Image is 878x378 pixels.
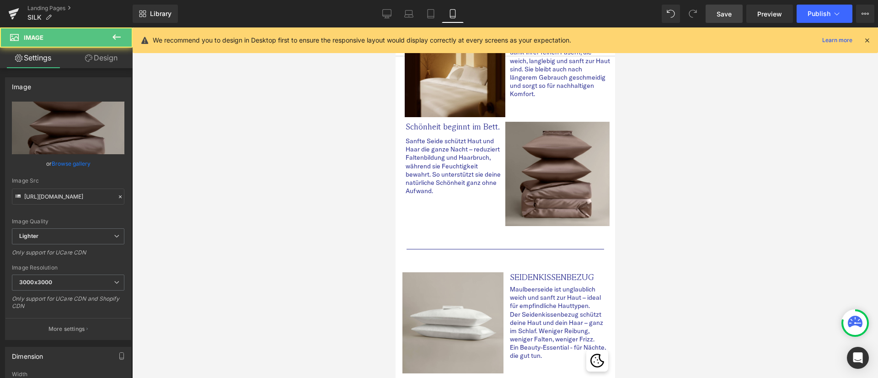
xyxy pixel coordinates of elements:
input: Link [12,189,124,205]
div: or [12,159,124,168]
a: Mobile [442,5,464,23]
div: Image Quality [12,218,124,225]
span: €139.00 [7,346,30,359]
span: Image [24,34,43,41]
p: Der Seidenkissenbezug schützt deine Haut und dein Haar – ganz im Schlaf. Weniger Reibung, weniger... [114,283,210,316]
p: More settings [48,325,85,333]
a: New Library [133,5,178,23]
a: Landing Pages [27,5,133,12]
div: Dimension [12,347,43,360]
p: Sanfte Seide schützt Haut und Haar die ganze Nacht – reduziert Faltenbildung und Haarbruch, währe... [10,109,105,167]
a: Laptop [398,5,420,23]
b: 3000x3000 [19,279,52,286]
div: Only support for UCare CDN and Shopify CDN [12,295,124,316]
p: Ein Beauty-Essential - für Nächte, die gut tun. [114,316,210,332]
span: Library [150,10,171,18]
b: Lighter [19,232,38,239]
p: Maulbeerseide ist unglaublich weich und sanft zur Haut – ideal für empfindliche Hauttypen. [114,258,210,283]
a: Design [68,48,134,68]
button: More settings [5,318,131,340]
p: Maulbeerseide gilt als die hochwertigste Seidenart der Welt - dank ihrer feinen Fasern, die weich... [114,4,215,71]
button: Publish [797,5,852,23]
div: Image Resolution [12,265,124,271]
a: Desktop [376,5,398,23]
a: Browse gallery [52,156,91,172]
span: Save [717,9,732,19]
p: We recommend you to design in Desktop first to ensure the responsive layout would display correct... [153,35,571,45]
button: Cookie-Richtlinie [194,325,210,341]
a: Preview [746,5,793,23]
span: Preview [757,9,782,19]
div: Width [12,371,124,378]
p: Schönheit beginnt im Bett. [10,94,105,105]
a: Learn more [819,35,856,46]
p: SEIDENKISSENBEZUG [114,245,210,255]
div: Open Intercom Messenger [847,347,869,369]
a: Tablet [420,5,442,23]
button: Redo [684,5,702,23]
div: Image Src [12,178,124,184]
img: Cookie-Richtlinie [195,326,209,340]
div: Cookie-Richtlinie [191,322,213,344]
span: Publish [808,10,830,17]
button: Undo [662,5,680,23]
div: Image [12,78,31,91]
span: SILK [27,14,42,21]
div: Only support for UCare CDN [12,249,124,262]
button: More [856,5,874,23]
